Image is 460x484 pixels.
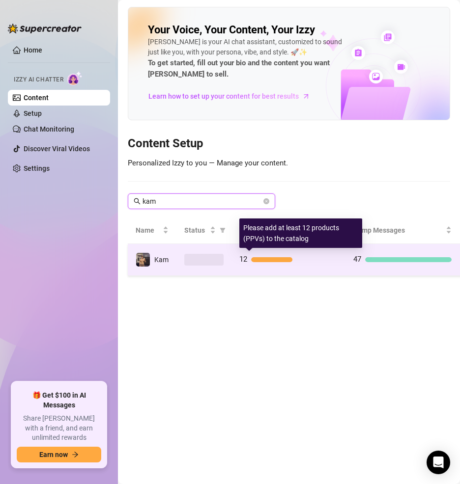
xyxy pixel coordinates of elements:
[220,227,226,233] span: filter
[67,71,83,85] img: AI Chatter
[231,217,345,244] th: Products
[24,94,49,102] a: Content
[136,225,161,236] span: Name
[184,225,208,236] span: Status
[143,196,261,207] input: Search account
[128,159,288,167] span: Personalized Izzy to you — Manage your content.
[353,255,361,264] span: 47
[39,451,68,458] span: Earn now
[148,37,345,81] div: [PERSON_NAME] is your AI chat assistant, customized to sound just like you, with your persona, vi...
[297,20,450,120] img: ai-chatter-content-library-cLFOSyPT.png
[24,125,74,133] a: Chat Monitoring
[148,91,299,102] span: Learn how to set up your content for best results
[24,46,42,54] a: Home
[134,198,141,205] span: search
[148,58,330,79] strong: To get started, fill out your bio and the content you want [PERSON_NAME] to sell.
[154,256,169,264] span: Kam
[24,164,50,172] a: Settings
[427,451,450,474] div: Open Intercom Messenger
[345,217,460,244] th: Bump Messages
[239,218,362,248] div: Please add at least 12 products (PPVs) to the catalog
[17,414,101,443] span: Share [PERSON_NAME] with a friend, and earn unlimited rewards
[239,255,247,264] span: 12
[353,225,444,236] span: Bump Messages
[24,145,90,153] a: Discover Viral Videos
[14,75,63,84] span: Izzy AI Chatter
[128,217,176,244] th: Name
[128,136,450,152] h3: Content Setup
[17,447,101,462] button: Earn nowarrow-right
[148,88,317,104] a: Learn how to set up your content for best results
[218,223,228,238] span: filter
[263,198,269,204] button: close-circle
[8,24,82,33] img: logo-BBDzfeDw.svg
[301,91,311,101] span: arrow-right
[148,23,315,37] h2: Your Voice, Your Content, Your Izzy
[72,451,79,458] span: arrow-right
[136,253,150,267] img: Kam
[176,217,231,244] th: Status
[24,109,42,117] a: Setup
[17,391,101,410] span: 🎁 Get $100 in AI Messages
